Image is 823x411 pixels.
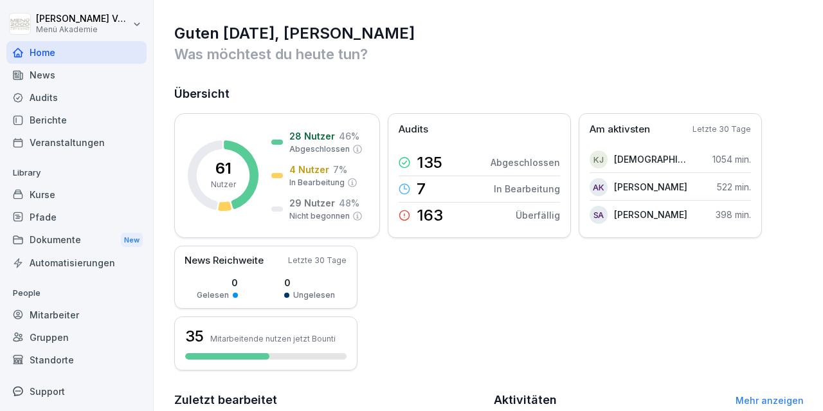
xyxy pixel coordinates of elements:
p: Abgeschlossen [491,156,560,169]
p: 7 % [333,163,347,176]
p: Ungelesen [293,289,335,301]
p: 4 Nutzer [289,163,329,176]
a: Berichte [6,109,147,131]
p: 1054 min. [712,152,751,166]
p: Audits [399,122,428,137]
p: 522 min. [717,180,751,194]
p: [PERSON_NAME] [614,180,687,194]
h2: Übersicht [174,85,804,103]
a: Gruppen [6,326,147,349]
p: 0 [197,276,238,289]
a: Kurse [6,183,147,206]
div: New [121,233,143,248]
p: 28 Nutzer [289,129,335,143]
a: Veranstaltungen [6,131,147,154]
p: [PERSON_NAME] Vonau [36,14,130,24]
p: News Reichweite [185,253,264,268]
div: KJ [590,151,608,169]
a: Mitarbeiter [6,304,147,326]
p: People [6,283,147,304]
a: Home [6,41,147,64]
p: In Bearbeitung [289,177,345,188]
a: DokumenteNew [6,228,147,252]
div: AK [590,178,608,196]
p: 46 % [339,129,359,143]
p: 0 [284,276,335,289]
p: Was möchtest du heute tun? [174,44,804,64]
p: 163 [417,208,443,223]
a: News [6,64,147,86]
a: Standorte [6,349,147,371]
h3: 35 [185,325,204,347]
a: Audits [6,86,147,109]
p: Abgeschlossen [289,143,350,155]
p: [PERSON_NAME] [614,208,687,221]
p: Menü Akademie [36,25,130,34]
p: 398 min. [716,208,751,221]
p: Letzte 30 Tage [288,255,347,266]
div: Support [6,380,147,403]
p: 48 % [339,196,359,210]
p: 61 [215,161,231,176]
h2: Zuletzt bearbeitet [174,391,485,409]
a: Pfade [6,206,147,228]
p: Letzte 30 Tage [692,123,751,135]
p: Mitarbeitende nutzen jetzt Bounti [210,334,336,343]
p: Library [6,163,147,183]
p: Gelesen [197,289,229,301]
h2: Aktivitäten [494,391,557,409]
div: Dokumente [6,228,147,252]
h1: Guten [DATE], [PERSON_NAME] [174,23,804,44]
p: 135 [417,155,442,170]
p: In Bearbeitung [494,182,560,196]
p: 7 [417,181,426,197]
a: Mehr anzeigen [736,395,804,406]
p: Überfällig [516,208,560,222]
div: SA [590,206,608,224]
p: Am aktivsten [590,122,650,137]
p: [DEMOGRAPHIC_DATA][PERSON_NAME] [614,152,688,166]
p: Nicht begonnen [289,210,350,222]
p: 29 Nutzer [289,196,335,210]
a: Automatisierungen [6,251,147,274]
p: Nutzer [211,179,236,190]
